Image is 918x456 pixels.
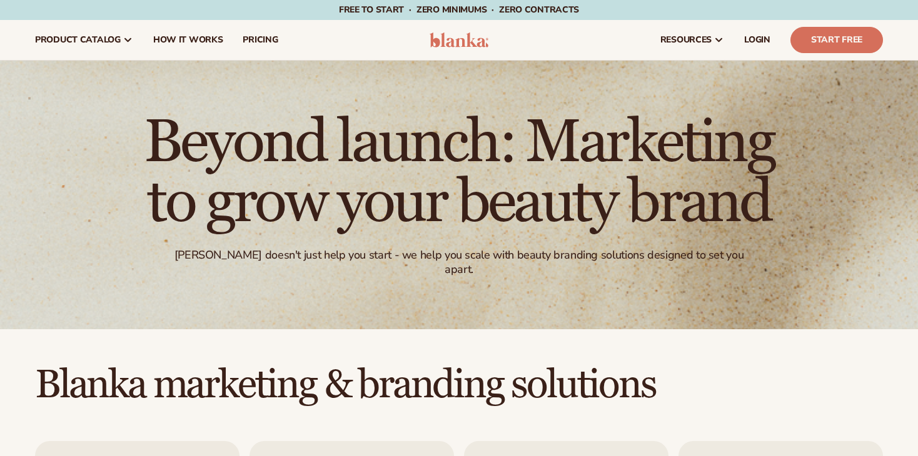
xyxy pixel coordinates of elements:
[159,248,758,277] div: [PERSON_NAME] doesn't just help you start - we help you scale with beauty branding solutions desi...
[790,27,883,53] a: Start Free
[734,20,780,60] a: LOGIN
[233,20,288,60] a: pricing
[660,35,712,45] span: resources
[153,35,223,45] span: How It Works
[143,20,233,60] a: How It Works
[243,35,278,45] span: pricing
[25,20,143,60] a: product catalog
[115,113,803,233] h1: Beyond launch: Marketing to grow your beauty brand
[339,4,579,16] span: Free to start · ZERO minimums · ZERO contracts
[744,35,770,45] span: LOGIN
[430,32,489,47] img: logo
[35,35,121,45] span: product catalog
[650,20,734,60] a: resources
